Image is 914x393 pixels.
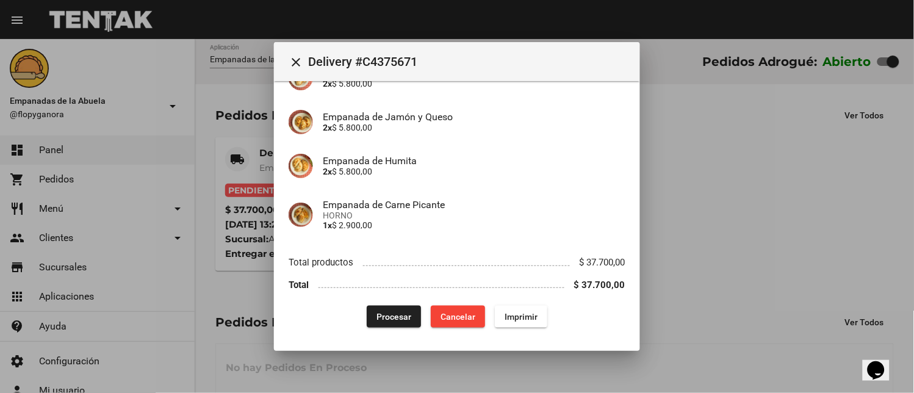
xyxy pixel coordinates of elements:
span: HORNO [323,211,625,220]
button: Imprimir [495,306,547,328]
span: Cancelar [441,312,475,322]
span: Delivery #C4375671 [308,52,630,71]
img: 72c15bfb-ac41-4ae4-a4f2-82349035ab42.jpg [289,110,313,134]
p: $ 5.800,00 [323,123,625,132]
iframe: chat widget [863,344,902,381]
b: 2x [323,79,332,88]
p: $ 5.800,00 [323,167,625,176]
p: $ 5.800,00 [323,79,625,88]
p: $ 2.900,00 [323,220,625,230]
li: Total $ 37.700,00 [289,273,625,296]
button: Cerrar [284,49,308,74]
b: 2x [323,167,332,176]
span: Procesar [376,312,411,322]
button: Cancelar [431,306,485,328]
b: 1x [323,220,332,230]
mat-icon: Cerrar [289,55,303,70]
h4: Empanada de Carne Picante [323,199,625,211]
button: Procesar [367,306,421,328]
h4: Empanada de Jamón y Queso [323,111,625,123]
img: 244b8d39-ba06-4741-92c7-e12f1b13dfde.jpg [289,203,313,227]
span: Imprimir [505,312,538,322]
h4: Empanada de Humita [323,155,625,167]
img: 75ad1656-f1a0-4b68-b603-a72d084c9c4d.jpg [289,154,313,178]
b: 2x [323,123,332,132]
li: Total productos $ 37.700,00 [289,251,625,274]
